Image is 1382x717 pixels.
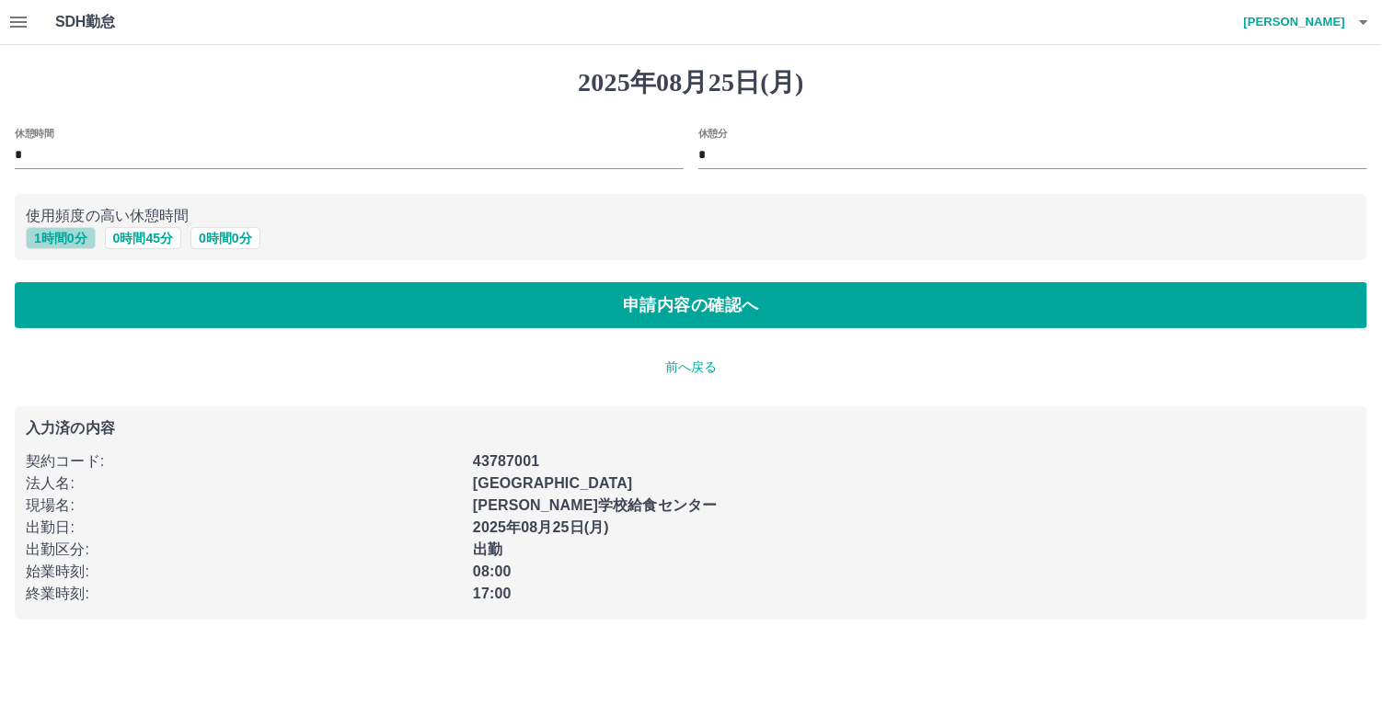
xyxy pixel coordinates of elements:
[473,475,633,491] b: [GEOGRAPHIC_DATA]
[473,497,717,513] b: [PERSON_NAME]学校給食センター
[15,67,1367,98] h1: 2025年08月25日(月)
[15,358,1367,377] p: 前へ戻る
[473,453,539,469] b: 43787001
[15,282,1367,328] button: 申請内容の確認へ
[698,126,728,140] label: 休憩分
[105,227,181,249] button: 0時間45分
[26,583,462,605] p: 終業時刻 :
[26,517,462,539] p: 出勤日 :
[26,495,462,517] p: 現場名 :
[26,450,462,472] p: 契約コード :
[15,126,53,140] label: 休憩時間
[473,563,512,579] b: 08:00
[473,586,512,601] b: 17:00
[26,205,1356,227] p: 使用頻度の高い休憩時間
[26,472,462,495] p: 法人名 :
[190,227,260,249] button: 0時間0分
[473,541,502,557] b: 出勤
[26,539,462,561] p: 出勤区分 :
[26,421,1356,436] p: 入力済の内容
[473,519,609,535] b: 2025年08月25日(月)
[26,227,96,249] button: 1時間0分
[26,561,462,583] p: 始業時刻 :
